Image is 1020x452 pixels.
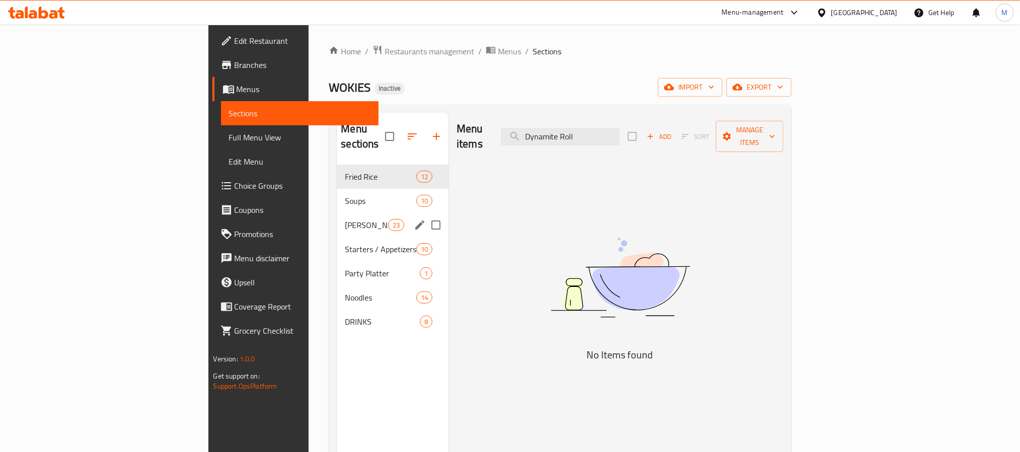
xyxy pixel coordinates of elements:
[235,325,371,337] span: Grocery Checklist
[675,129,716,144] span: Select section first
[235,204,371,216] span: Coupons
[722,7,784,19] div: Menu-management
[213,352,238,365] span: Version:
[379,126,400,147] span: Select all sections
[212,222,379,246] a: Promotions
[716,121,783,152] button: Manage items
[735,81,783,94] span: export
[213,369,260,383] span: Get support on:
[345,267,420,279] span: Party Platter
[235,180,371,192] span: Choice Groups
[221,101,379,125] a: Sections
[417,245,432,254] span: 10
[212,294,379,319] a: Coverage Report
[229,131,371,143] span: Full Menu View
[345,171,416,183] span: Fried Rice
[337,310,449,334] div: DRINKS8
[235,300,371,313] span: Coverage Report
[420,317,432,327] span: 8
[417,293,432,303] span: 14
[417,172,432,182] span: 12
[525,45,529,57] li: /
[235,276,371,288] span: Upsell
[337,161,449,338] nav: Menu sections
[375,84,405,93] span: Inactive
[494,347,746,363] h5: No Items found
[666,81,714,94] span: import
[1002,7,1008,18] span: M
[424,124,449,148] button: Add section
[212,319,379,343] a: Grocery Checklist
[501,128,620,145] input: search
[212,270,379,294] a: Upsell
[416,291,432,304] div: items
[416,195,432,207] div: items
[416,243,432,255] div: items
[420,267,432,279] div: items
[212,29,379,53] a: Edit Restaurant
[235,35,371,47] span: Edit Restaurant
[389,220,404,230] span: 23
[486,45,521,58] a: Menus
[494,211,746,344] img: dish.svg
[643,129,675,144] button: Add
[345,243,416,255] span: Starters / Appetizers
[416,171,432,183] div: items
[533,45,561,57] span: Sections
[235,59,371,71] span: Branches
[329,45,791,58] nav: breadcrumb
[337,189,449,213] div: Soups10
[229,107,371,119] span: Sections
[726,78,791,97] button: export
[385,45,474,57] span: Restaurants management
[229,156,371,168] span: Edit Menu
[212,246,379,270] a: Menu disclaimer
[237,83,371,95] span: Menus
[212,53,379,77] a: Branches
[831,7,898,18] div: [GEOGRAPHIC_DATA]
[417,196,432,206] span: 10
[221,125,379,149] a: Full Menu View
[212,77,379,101] a: Menus
[337,213,449,237] div: [PERSON_NAME]23edit
[420,316,432,328] div: items
[235,252,371,264] span: Menu disclaimer
[221,149,379,174] a: Edit Menu
[345,195,416,207] span: Soups
[498,45,521,57] span: Menus
[345,316,420,328] span: DRINKS
[388,219,404,231] div: items
[375,83,405,95] div: Inactive
[478,45,482,57] li: /
[337,261,449,285] div: Party Platter1
[337,285,449,310] div: Noodles14
[337,237,449,261] div: Starters / Appetizers10
[373,45,474,58] a: Restaurants management
[412,217,427,233] button: edit
[235,228,371,240] span: Promotions
[645,131,673,142] span: Add
[345,219,388,231] span: [PERSON_NAME]
[658,78,722,97] button: import
[457,121,489,152] h2: Menu items
[400,124,424,148] span: Sort sections
[213,380,277,393] a: Support.OpsPlatform
[212,198,379,222] a: Coupons
[643,129,675,144] span: Add item
[345,291,416,304] span: Noodles
[240,352,255,365] span: 1.0.0
[420,269,432,278] span: 1
[212,174,379,198] a: Choice Groups
[337,165,449,189] div: Fried Rice12
[724,124,775,149] span: Manage items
